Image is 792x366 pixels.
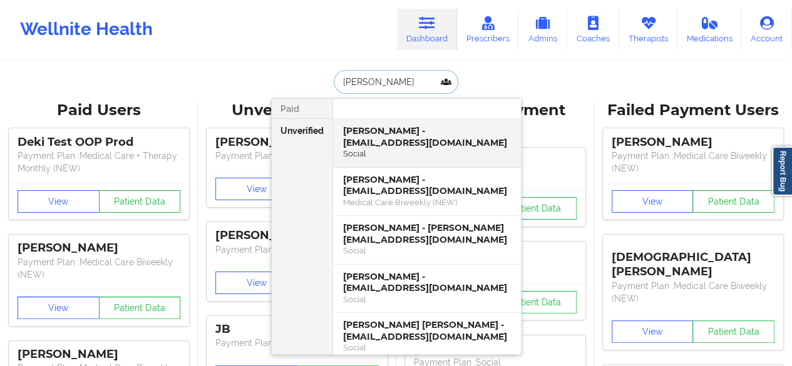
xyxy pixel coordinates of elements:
[343,342,511,353] div: Social
[18,135,180,150] div: Deki Test OOP Prod
[619,9,677,50] a: Therapists
[343,271,511,294] div: [PERSON_NAME] - [EMAIL_ADDRESS][DOMAIN_NAME]
[677,9,742,50] a: Medications
[772,146,792,196] a: Report Bug
[207,101,387,120] div: Unverified Users
[99,190,181,213] button: Patient Data
[603,101,783,120] div: Failed Payment Users
[495,291,577,313] button: Patient Data
[518,9,567,50] a: Admins
[18,190,100,213] button: View
[18,241,180,255] div: [PERSON_NAME]
[692,320,774,343] button: Patient Data
[215,228,378,243] div: [PERSON_NAME]
[343,125,511,148] div: [PERSON_NAME] - [EMAIL_ADDRESS][DOMAIN_NAME]
[343,197,511,208] div: Medical Care Biweekly (NEW)
[612,150,774,175] p: Payment Plan : Medical Care Biweekly (NEW)
[9,101,189,120] div: Paid Users
[99,297,181,319] button: Patient Data
[343,174,511,197] div: [PERSON_NAME] - [EMAIL_ADDRESS][DOMAIN_NAME]
[343,319,511,342] div: [PERSON_NAME] [PERSON_NAME] - [EMAIL_ADDRESS][DOMAIN_NAME]
[18,297,100,319] button: View
[457,9,519,50] a: Prescribers
[741,9,792,50] a: Account
[612,190,694,213] button: View
[343,148,511,159] div: Social
[612,320,694,343] button: View
[343,294,511,305] div: Social
[567,9,619,50] a: Coaches
[215,135,378,150] div: [PERSON_NAME]
[18,347,180,362] div: [PERSON_NAME]
[18,256,180,281] p: Payment Plan : Medical Care Biweekly (NEW)
[343,222,511,245] div: [PERSON_NAME] - [PERSON_NAME][EMAIL_ADDRESS][DOMAIN_NAME]
[215,322,378,337] div: JB
[18,150,180,175] p: Payment Plan : Medical Care + Therapy Monthly (NEW)
[397,9,457,50] a: Dashboard
[612,135,774,150] div: [PERSON_NAME]
[612,241,774,279] div: [DEMOGRAPHIC_DATA][PERSON_NAME]
[495,197,577,220] button: Patient Data
[215,337,378,349] p: Payment Plan : Unmatched Plan
[272,99,332,119] div: Paid
[215,150,378,162] p: Payment Plan : Unmatched Plan
[692,190,774,213] button: Patient Data
[215,178,297,200] button: View
[215,272,297,294] button: View
[343,245,511,256] div: Social
[612,280,774,305] p: Payment Plan : Medical Care Biweekly (NEW)
[215,243,378,256] p: Payment Plan : Unmatched Plan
